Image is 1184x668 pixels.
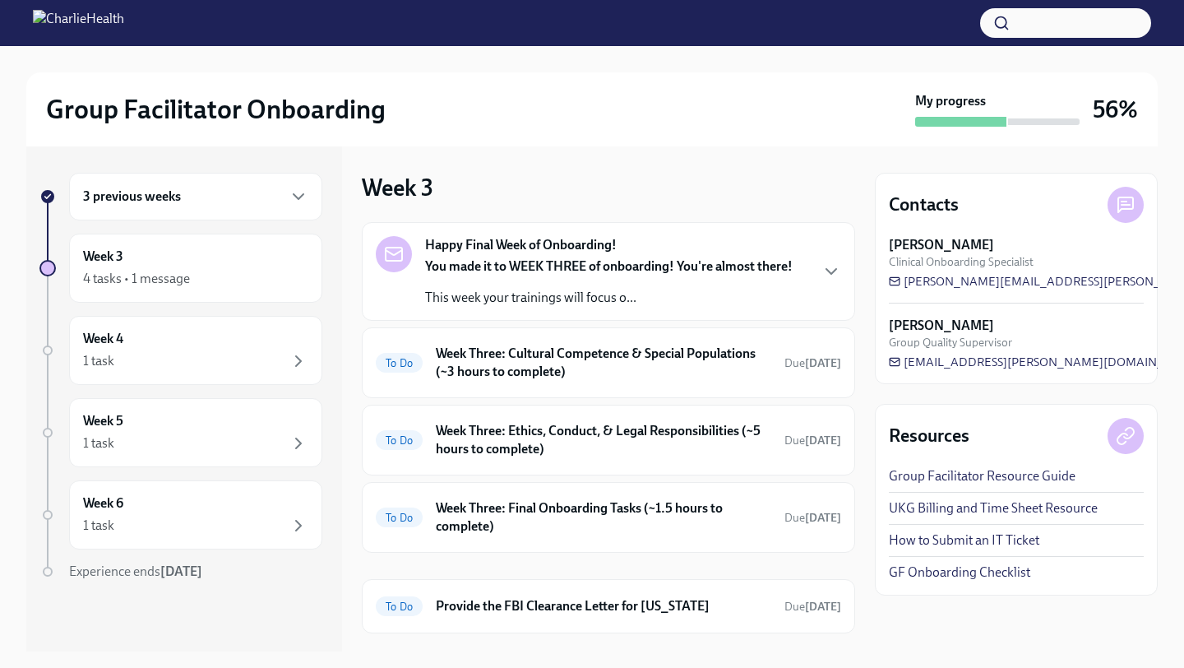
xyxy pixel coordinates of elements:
div: 1 task [83,352,114,370]
span: Experience ends [69,564,202,579]
a: Week 61 task [39,480,322,550]
div: 1 task [83,434,114,452]
strong: You made it to WEEK THREE of onboarding! You're almost there! [425,258,793,274]
a: UKG Billing and Time Sheet Resource [889,499,1098,517]
div: 1 task [83,517,114,535]
a: How to Submit an IT Ticket [889,531,1039,550]
span: October 21st, 2025 09:00 [784,599,841,615]
h6: Week 3 [83,248,123,266]
strong: [DATE] [805,511,841,525]
span: Due [784,356,841,370]
span: October 4th, 2025 09:00 [784,510,841,526]
a: To DoWeek Three: Cultural Competence & Special Populations (~3 hours to complete)Due[DATE] [376,341,841,384]
span: To Do [376,357,423,369]
strong: [PERSON_NAME] [889,236,994,254]
a: To DoWeek Three: Final Onboarding Tasks (~1.5 hours to complete)Due[DATE] [376,496,841,539]
h4: Contacts [889,193,959,217]
strong: [DATE] [805,434,841,448]
h6: Week Three: Ethics, Conduct, & Legal Responsibilities (~5 hours to complete) [436,422,771,458]
div: 3 previous weeks [69,173,322,220]
span: October 6th, 2025 09:00 [784,433,841,448]
h3: 56% [1093,95,1138,124]
strong: My progress [915,92,986,110]
strong: [DATE] [805,600,841,614]
h6: 3 previous weeks [83,188,181,206]
h2: Group Facilitator Onboarding [46,93,386,126]
span: Due [784,511,841,525]
a: To DoProvide the FBI Clearance Letter for [US_STATE]Due[DATE] [376,593,841,619]
div: 4 tasks • 1 message [83,270,190,288]
h6: Week 5 [83,412,123,430]
h3: Week 3 [362,173,433,202]
span: To Do [376,512,423,524]
strong: [PERSON_NAME] [889,317,994,335]
a: Week 51 task [39,398,322,467]
h4: Resources [889,424,969,448]
span: Due [784,434,841,448]
span: Clinical Onboarding Specialist [889,254,1034,270]
a: Week 34 tasks • 1 message [39,234,322,303]
h6: Provide the FBI Clearance Letter for [US_STATE] [436,597,771,615]
span: To Do [376,434,423,447]
a: GF Onboarding Checklist [889,564,1030,582]
h6: Week Three: Cultural Competence & Special Populations (~3 hours to complete) [436,345,771,381]
strong: [DATE] [160,564,202,579]
span: Due [784,600,841,614]
a: Group Facilitator Resource Guide [889,467,1075,485]
h6: Week Three: Final Onboarding Tasks (~1.5 hours to complete) [436,499,771,536]
strong: Happy Final Week of Onboarding! [425,236,617,254]
p: This week your trainings will focus o... [425,289,793,307]
span: Group Quality Supervisor [889,335,1012,350]
strong: [DATE] [805,356,841,370]
a: To DoWeek Three: Ethics, Conduct, & Legal Responsibilities (~5 hours to complete)Due[DATE] [376,419,841,462]
h6: Week 4 [83,330,123,348]
span: To Do [376,601,423,613]
a: Week 41 task [39,316,322,385]
img: CharlieHealth [33,10,124,36]
h6: Week 6 [83,494,123,513]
